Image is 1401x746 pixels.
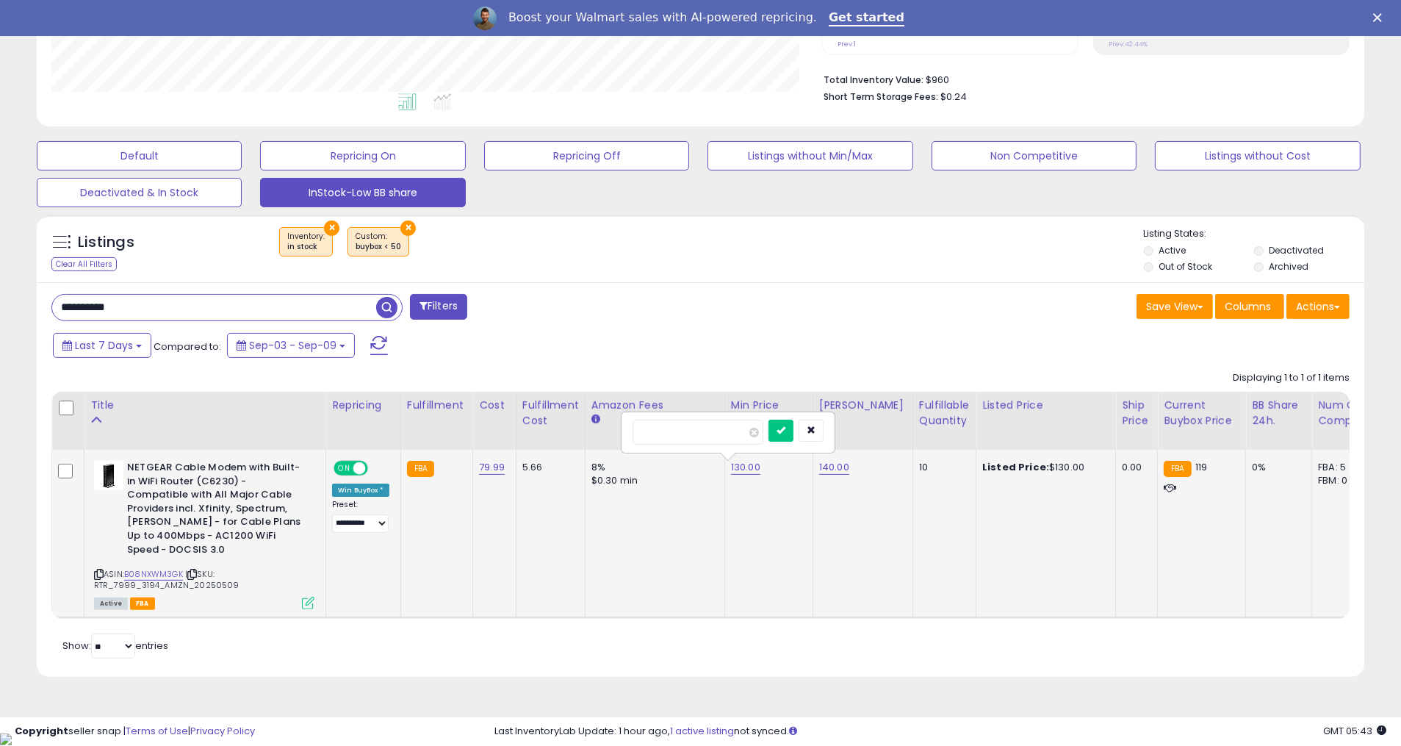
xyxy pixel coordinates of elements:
[260,178,465,207] button: InStock-Low BB share
[126,724,188,738] a: Terms of Use
[838,40,856,49] small: Prev: 1
[824,70,1339,87] li: $960
[824,90,938,103] b: Short Term Storage Fees:
[494,725,1386,739] div: Last InventoryLab Update: 1 hour ago, not synced.
[484,141,689,171] button: Repricing Off
[591,461,713,474] div: 8%
[410,294,467,320] button: Filters
[51,257,117,271] div: Clear All Filters
[1195,460,1207,474] span: 119
[1269,244,1324,257] label: Deactivated
[479,460,505,475] a: 79.99
[1373,13,1388,22] div: Close
[62,639,168,653] span: Show: entries
[819,398,907,413] div: [PERSON_NAME]
[473,7,497,30] img: Profile image for Adrian
[90,398,320,413] div: Title
[1323,724,1386,738] span: 2025-09-18 05:43 GMT
[53,333,151,358] button: Last 7 Days
[1159,244,1186,257] label: Active
[1137,294,1213,319] button: Save View
[1318,474,1366,487] div: FBM: 0
[356,231,401,253] span: Custom:
[919,461,965,474] div: 10
[819,460,849,475] a: 140.00
[124,568,183,581] a: B08NXWM3GK
[731,398,807,413] div: Min Price
[332,500,389,533] div: Preset:
[94,461,123,490] img: 31P4dCgabBL._SL40_.jpg
[332,398,395,413] div: Repricing
[260,141,465,171] button: Repricing On
[940,90,967,104] span: $0.24
[15,725,255,739] div: seller snap | |
[1252,461,1300,474] div: 0%
[407,398,467,413] div: Fulfillment
[919,398,970,428] div: Fulfillable Quantity
[829,10,904,26] a: Get started
[94,461,314,608] div: ASIN:
[591,474,713,487] div: $0.30 min
[1215,294,1284,319] button: Columns
[522,461,574,474] div: 5.66
[1286,294,1350,319] button: Actions
[1269,260,1308,273] label: Archived
[1164,398,1239,428] div: Current Buybox Price
[1225,299,1271,314] span: Columns
[932,141,1137,171] button: Non Competitive
[824,73,923,86] b: Total Inventory Value:
[78,232,134,253] h5: Listings
[982,460,1049,474] b: Listed Price:
[154,340,221,354] span: Compared to:
[287,242,325,252] div: in stock
[37,141,242,171] button: Default
[94,598,128,610] span: All listings currently available for purchase on Amazon
[127,461,306,560] b: NETGEAR Cable Modem with Built-in WiFi Router (C6230) - Compatible with All Major Cable Providers...
[190,724,255,738] a: Privacy Policy
[731,460,760,475] a: 130.00
[479,398,510,413] div: Cost
[522,398,579,428] div: Fulfillment Cost
[707,141,912,171] button: Listings without Min/Max
[287,231,325,253] span: Inventory :
[94,568,239,590] span: | SKU: RTR_7999_3194_AMZN_20250509
[1233,371,1350,385] div: Displaying 1 to 1 of 1 items
[227,333,355,358] button: Sep-03 - Sep-09
[335,462,353,475] span: ON
[400,220,416,236] button: ×
[982,398,1109,413] div: Listed Price
[37,178,242,207] button: Deactivated & In Stock
[670,724,734,738] a: 1 active listing
[1318,461,1366,474] div: FBA: 5
[1122,461,1146,474] div: 0.00
[366,462,389,475] span: OFF
[591,398,718,413] div: Amazon Fees
[324,220,339,236] button: ×
[982,461,1104,474] div: $130.00
[1144,227,1364,241] p: Listing States:
[1318,398,1372,428] div: Num of Comp.
[1252,398,1305,428] div: BB Share 24h.
[1122,398,1151,428] div: Ship Price
[15,724,68,738] strong: Copyright
[356,242,401,252] div: buybox < 50
[332,484,389,497] div: Win BuyBox *
[1109,40,1148,49] small: Prev: 42.44%
[407,461,434,477] small: FBA
[1164,461,1191,477] small: FBA
[591,413,600,426] small: Amazon Fees.
[1155,141,1360,171] button: Listings without Cost
[508,10,817,25] div: Boost your Walmart sales with AI-powered repricing.
[130,598,155,610] span: FBA
[249,338,336,353] span: Sep-03 - Sep-09
[75,338,133,353] span: Last 7 Days
[1159,260,1212,273] label: Out of Stock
